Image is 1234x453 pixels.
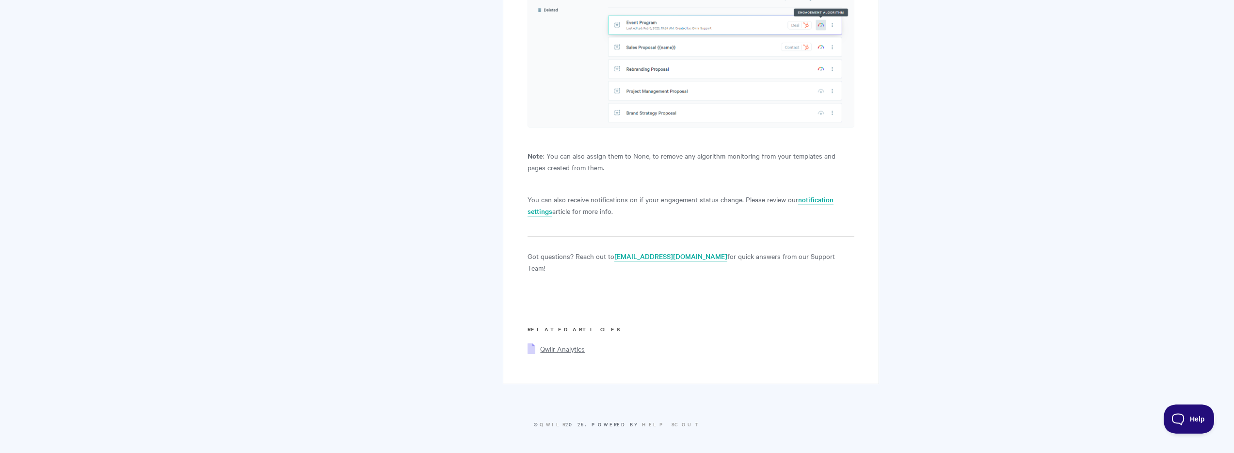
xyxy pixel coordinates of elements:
[592,421,701,428] span: Powered by
[528,150,543,161] strong: Note
[1164,404,1215,434] iframe: Toggle Customer Support
[528,194,854,217] p: You can also receive notifications on if your engagement status change. Please review our article...
[528,324,854,334] h3: Related Articles
[355,420,879,429] p: © 2025.
[528,150,854,173] p: : You can also assign them to None, to remove any algorithm monitoring from your templates and pa...
[614,251,727,262] a: [EMAIL_ADDRESS][DOMAIN_NAME]
[528,250,854,274] p: Got questions? Reach out to for quick answers from our Support Team!
[642,421,701,428] a: Help Scout
[540,344,585,354] a: Qwilr Analytics
[540,421,565,428] a: Qwilr
[528,194,833,217] a: notification settings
